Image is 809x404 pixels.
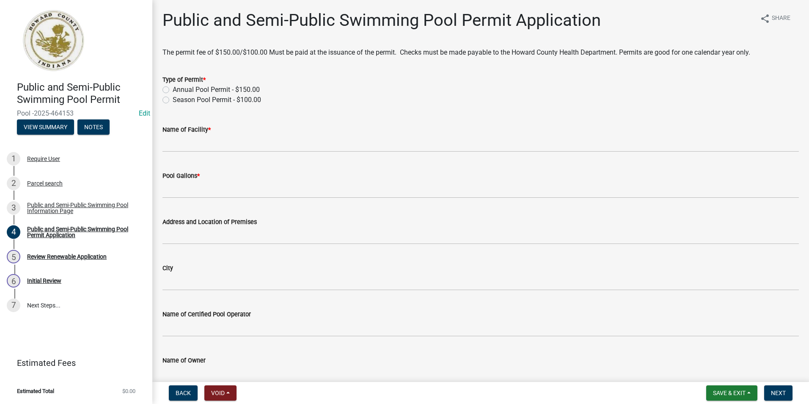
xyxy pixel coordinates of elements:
label: Pool Gallons [162,173,200,179]
span: Share [772,14,790,24]
h1: Public and Semi-Public Swimming Pool Permit Application [162,10,601,30]
span: $0.00 [122,388,135,394]
button: Back [169,385,198,401]
span: Save & Exit [713,390,746,396]
div: Review Renewable Application [27,254,107,260]
span: Void [211,390,225,396]
span: Pool -2025-464153 [17,109,135,117]
i: share [760,14,770,24]
span: Estimated Total [17,388,54,394]
button: Void [204,385,237,401]
div: Public and Semi-Public Swimming Pool Permit Application [27,226,139,238]
div: 5 [7,250,20,263]
p: The permit fee of $150.00/$100.00 Must be paid at the issuance of the permit. Checks must be made... [162,47,799,58]
div: Initial Review [27,278,61,284]
button: Next [764,385,792,401]
div: 2 [7,177,20,190]
label: Annual Pool Permit - $150.00 [173,85,260,95]
button: shareShare [753,10,797,27]
span: Next [771,390,786,396]
span: Back [176,390,191,396]
wm-modal-confirm: Notes [77,124,110,131]
h4: Public and Semi-Public Swimming Pool Permit [17,81,146,106]
div: 1 [7,152,20,166]
div: 6 [7,274,20,288]
div: 3 [7,201,20,215]
div: 4 [7,225,20,239]
label: Season Pool Permit - $100.00 [173,95,261,105]
label: Name of Facility [162,127,211,133]
label: Name of Certified Pool Operator [162,312,251,318]
div: Require User [27,156,60,162]
label: Address and Location of Premises [162,219,257,225]
label: City [162,266,173,271]
a: Estimated Fees [7,354,139,371]
wm-modal-confirm: Summary [17,124,74,131]
button: View Summary [17,119,74,135]
label: Name of Owner [162,358,206,364]
a: Edit [139,109,150,117]
img: Howard County, Indiana [17,9,89,72]
button: Notes [77,119,110,135]
div: Parcel search [27,180,63,186]
button: Save & Exit [706,385,757,401]
label: Type of Permit [162,77,206,83]
div: 7 [7,299,20,312]
div: Public and Semi-Public Swimming Pool Information Page [27,202,139,214]
wm-modal-confirm: Edit Application Number [139,109,150,117]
